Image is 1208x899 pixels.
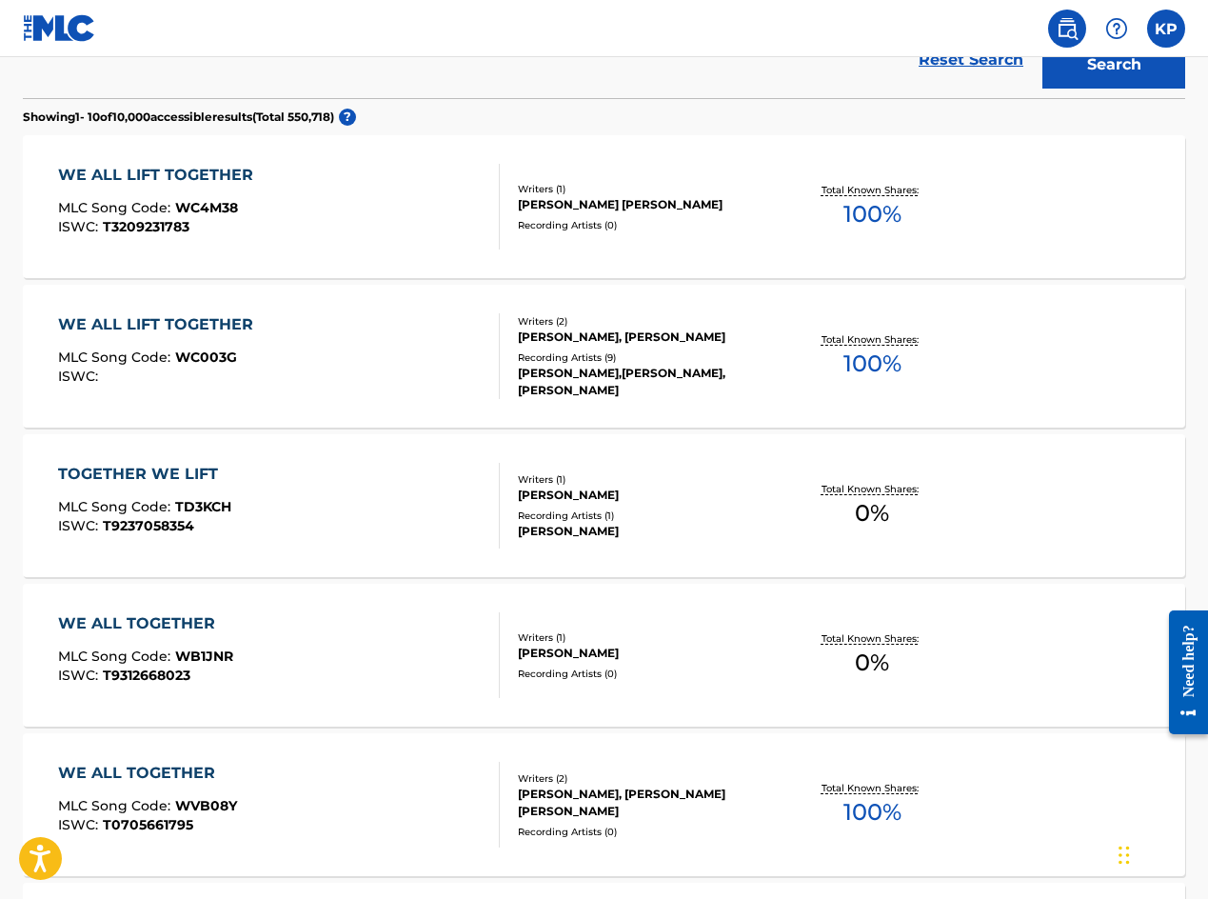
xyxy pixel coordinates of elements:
[843,347,901,381] span: 100 %
[58,648,175,665] span: MLC Song Code :
[58,313,263,336] div: WE ALL LIFT TOGETHER
[58,612,233,635] div: WE ALL TOGETHER
[518,771,776,786] div: Writers ( 2 )
[23,135,1185,278] a: WE ALL LIFT TOGETHERMLC Song Code:WC4M38ISWC:T3209231783Writers (1)[PERSON_NAME] [PERSON_NAME]Rec...
[23,109,334,126] p: Showing 1 - 10 of 10,000 accessible results (Total 550,718 )
[58,816,103,833] span: ISWC :
[518,329,776,346] div: [PERSON_NAME], [PERSON_NAME]
[1147,10,1185,48] div: User Menu
[175,498,231,515] span: TD3KCH
[518,487,776,504] div: [PERSON_NAME]
[855,646,889,680] span: 0 %
[822,781,923,795] p: Total Known Shares:
[58,498,175,515] span: MLC Song Code :
[1048,10,1086,48] a: Public Search
[175,797,237,814] span: WVB08Y
[23,14,96,42] img: MLC Logo
[103,816,193,833] span: T0705661795
[822,482,923,496] p: Total Known Shares:
[822,332,923,347] p: Total Known Shares:
[175,199,238,216] span: WC4M38
[843,197,901,231] span: 100 %
[339,109,356,126] span: ?
[518,472,776,487] div: Writers ( 1 )
[855,496,889,530] span: 0 %
[23,584,1185,727] a: WE ALL TOGETHERMLC Song Code:WB1JNRISWC:T9312668023Writers (1)[PERSON_NAME]Recording Artists (0)T...
[23,733,1185,876] a: WE ALL TOGETHERMLC Song Code:WVB08YISWC:T0705661795Writers (2)[PERSON_NAME], [PERSON_NAME] [PERSO...
[58,218,103,235] span: ISWC :
[518,523,776,540] div: [PERSON_NAME]
[518,786,776,820] div: [PERSON_NAME], [PERSON_NAME] [PERSON_NAME]
[175,349,237,366] span: WC003G
[1119,827,1130,884] div: Drag
[1042,41,1185,89] button: Search
[58,349,175,366] span: MLC Song Code :
[58,463,231,486] div: TOGETHER WE LIFT
[518,218,776,232] div: Recording Artists ( 0 )
[175,648,233,665] span: WB1JNR
[518,350,776,365] div: Recording Artists ( 9 )
[518,630,776,645] div: Writers ( 1 )
[909,39,1033,81] a: Reset Search
[518,196,776,213] div: [PERSON_NAME] [PERSON_NAME]
[58,368,103,385] span: ISWC :
[58,517,103,534] span: ISWC :
[103,667,190,684] span: T9312668023
[58,797,175,814] span: MLC Song Code :
[1056,17,1079,40] img: search
[1155,596,1208,749] iframe: Resource Center
[103,517,194,534] span: T9237058354
[518,667,776,681] div: Recording Artists ( 0 )
[23,285,1185,428] a: WE ALL LIFT TOGETHERMLC Song Code:WC003GISWC:Writers (2)[PERSON_NAME], [PERSON_NAME]Recording Art...
[518,645,776,662] div: [PERSON_NAME]
[518,314,776,329] div: Writers ( 2 )
[843,795,901,829] span: 100 %
[1113,808,1208,899] iframe: Chat Widget
[518,365,776,399] div: [PERSON_NAME],[PERSON_NAME], [PERSON_NAME]
[58,199,175,216] span: MLC Song Code :
[23,434,1185,577] a: TOGETHER WE LIFTMLC Song Code:TD3KCHISWC:T9237058354Writers (1)[PERSON_NAME]Recording Artists (1)...
[58,762,237,785] div: WE ALL TOGETHER
[822,183,923,197] p: Total Known Shares:
[518,825,776,839] div: Recording Artists ( 0 )
[1098,10,1136,48] div: Help
[103,218,189,235] span: T3209231783
[58,164,263,187] div: WE ALL LIFT TOGETHER
[518,182,776,196] div: Writers ( 1 )
[1105,17,1128,40] img: help
[58,667,103,684] span: ISWC :
[822,631,923,646] p: Total Known Shares:
[518,509,776,523] div: Recording Artists ( 1 )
